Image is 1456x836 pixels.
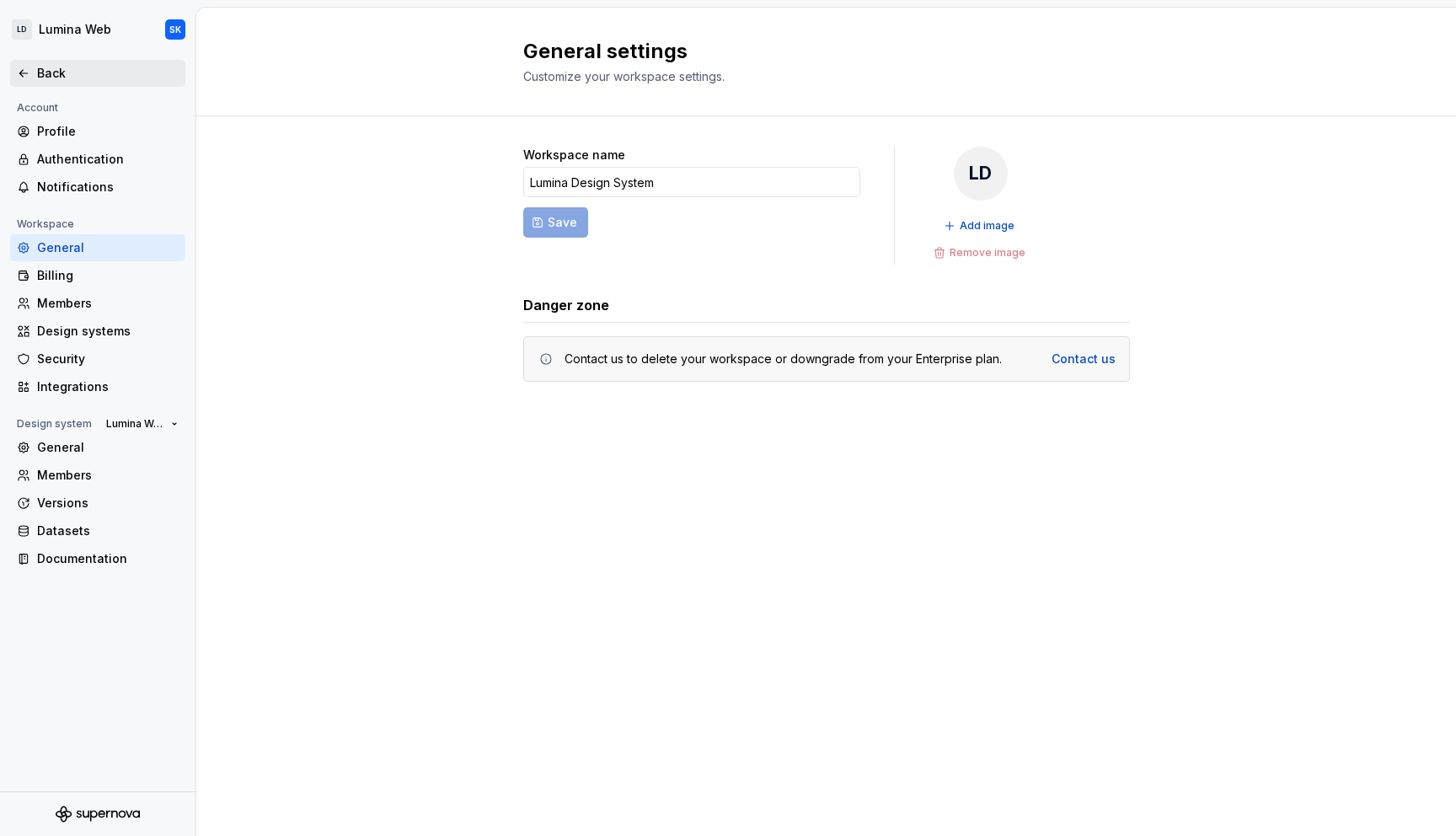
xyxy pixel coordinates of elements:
[523,38,1110,65] h2: General settings
[10,60,185,87] a: Back
[37,550,179,567] div: Documentation
[37,295,179,312] div: Members
[37,65,179,82] div: Back
[1052,351,1116,367] a: Contact us
[939,214,1022,238] button: Add image
[10,373,185,400] a: Integrations
[37,151,179,168] div: Authentication
[37,179,179,196] div: Notifications
[10,414,99,434] div: Design system
[37,439,179,456] div: General
[10,174,185,201] a: Notifications
[169,23,181,36] div: SK
[37,351,179,367] div: Security
[10,346,185,372] a: Security
[10,98,65,118] div: Account
[960,219,1014,233] span: Add image
[37,378,179,395] div: Integrations
[10,490,185,517] a: Versions
[10,262,185,289] a: Billing
[37,267,179,284] div: Billing
[39,21,111,38] div: Lumina Web
[37,123,179,140] div: Profile
[106,417,164,431] span: Lumina Web
[954,147,1008,201] div: LD
[12,19,32,40] div: LD
[523,295,609,315] h3: Danger zone
[10,517,185,544] a: Datasets
[10,434,185,461] a: General
[37,495,179,512] div: Versions
[10,234,185,261] a: General
[37,467,179,484] div: Members
[523,69,725,83] span: Customize your workspace settings.
[56,806,140,823] svg: Supernova Logo
[10,545,185,572] a: Documentation
[37,323,179,340] div: Design systems
[10,462,185,489] a: Members
[10,118,185,145] a: Profile
[3,11,192,48] button: LDLumina WebSK
[37,239,179,256] div: General
[565,351,1002,367] div: Contact us to delete your workspace or downgrade from your Enterprise plan.
[37,522,179,539] div: Datasets
[10,214,81,234] div: Workspace
[523,147,625,163] label: Workspace name
[10,146,185,173] a: Authentication
[10,318,185,345] a: Design systems
[10,290,185,317] a: Members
